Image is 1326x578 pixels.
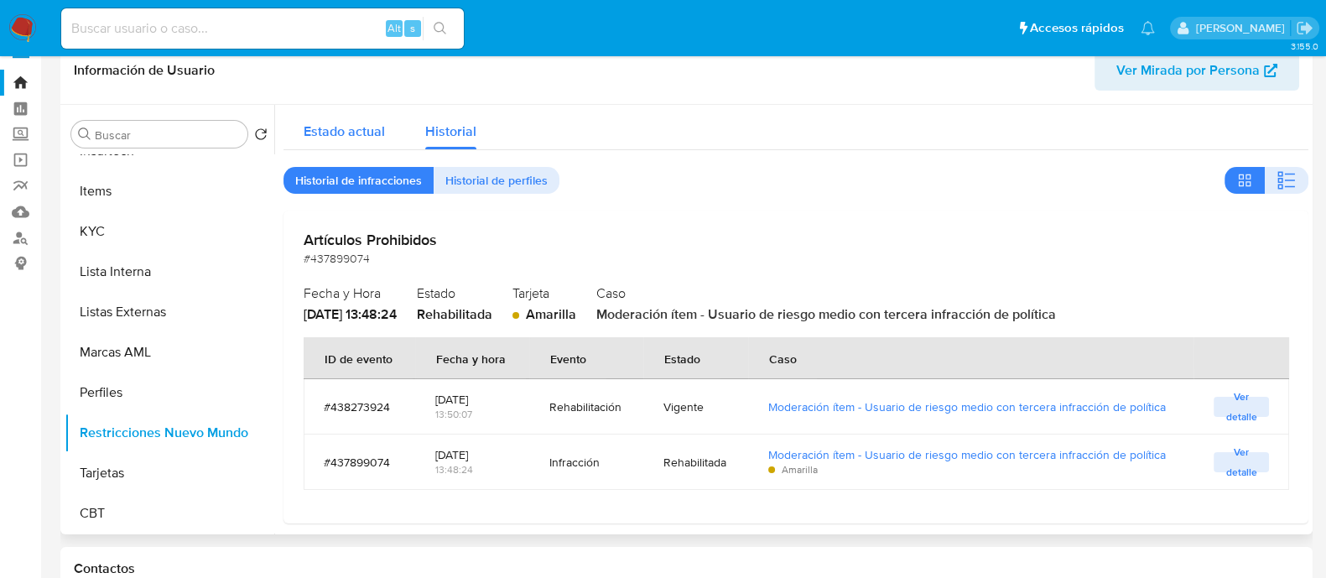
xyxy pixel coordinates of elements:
[1116,50,1260,91] span: Ver Mirada por Persona
[61,18,464,39] input: Buscar usuario o caso...
[423,17,457,40] button: search-icon
[65,372,274,413] button: Perfiles
[74,560,1299,577] h1: Contactos
[254,128,268,146] button: Volver al orden por defecto
[95,128,241,143] input: Buscar
[1141,21,1155,35] a: Notificaciones
[65,493,274,534] button: CBT
[65,211,274,252] button: KYC
[78,128,91,141] button: Buscar
[65,413,274,453] button: Restricciones Nuevo Mundo
[1296,19,1313,37] a: Salir
[65,171,274,211] button: Items
[65,292,274,332] button: Listas Externas
[1290,39,1318,53] span: 3.155.0
[410,20,415,36] span: s
[65,252,274,292] button: Lista Interna
[1030,19,1124,37] span: Accesos rápidos
[387,20,401,36] span: Alt
[65,332,274,372] button: Marcas AML
[65,453,274,493] button: Tarjetas
[1195,20,1290,36] p: rogelio.meanachavez@mercadolibre.com.mx
[74,62,215,79] h1: Información de Usuario
[1095,50,1299,91] button: Ver Mirada por Persona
